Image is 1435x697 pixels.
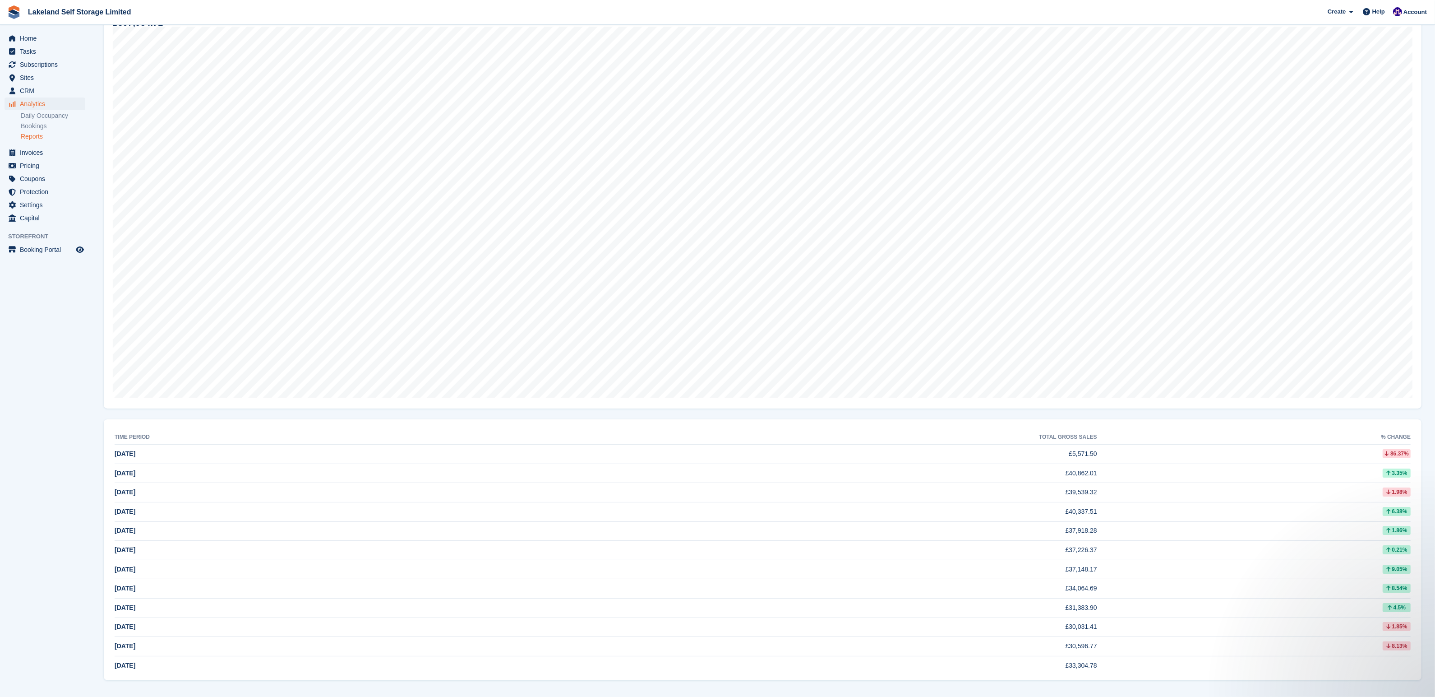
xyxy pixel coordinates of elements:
[115,662,135,669] span: [DATE]
[1372,7,1385,16] span: Help
[1383,584,1411,593] div: 8.54%
[1383,622,1411,631] div: 1.85%
[24,5,135,19] a: Lakeland Self Storage Limited
[1383,507,1411,516] div: 6.38%
[21,112,85,120] a: Daily Occupancy
[1383,449,1411,458] div: 86.37%
[485,637,1097,656] td: £30,596.77
[115,623,135,630] span: [DATE]
[20,243,74,256] span: Booking Portal
[1383,545,1411,554] div: 0.21%
[20,199,74,211] span: Settings
[485,656,1097,675] td: £33,304.78
[1383,488,1411,497] div: 1.98%
[7,5,21,19] img: stora-icon-8386f47178a22dfd0bd8f6a31ec36ba5ce8667c1dd55bd0f319d3a0aa187defe.svg
[1393,7,1402,16] img: Nick Aynsley
[485,445,1097,464] td: £5,571.50
[21,132,85,141] a: Reports
[21,122,85,130] a: Bookings
[115,469,135,477] span: [DATE]
[115,585,135,592] span: [DATE]
[1383,526,1411,535] div: 1.86%
[1383,565,1411,574] div: 9.05%
[20,58,74,71] span: Subscriptions
[485,521,1097,541] td: £37,918.28
[5,159,85,172] a: menu
[115,527,135,534] span: [DATE]
[20,159,74,172] span: Pricing
[5,45,85,58] a: menu
[1403,8,1427,17] span: Account
[485,483,1097,502] td: £39,539.32
[20,84,74,97] span: CRM
[485,541,1097,560] td: £37,226.37
[115,604,135,611] span: [DATE]
[20,71,74,84] span: Sites
[8,232,90,241] span: Storefront
[115,488,135,496] span: [DATE]
[115,546,135,553] span: [DATE]
[5,71,85,84] a: menu
[5,186,85,198] a: menu
[5,84,85,97] a: menu
[20,45,74,58] span: Tasks
[5,199,85,211] a: menu
[5,243,85,256] a: menu
[20,186,74,198] span: Protection
[115,642,135,650] span: [DATE]
[1383,641,1411,651] div: 8.13%
[5,98,85,110] a: menu
[5,58,85,71] a: menu
[1383,603,1411,612] div: 4.5%
[20,146,74,159] span: Invoices
[485,598,1097,618] td: £31,383.90
[485,430,1097,445] th: Total gross sales
[1383,469,1411,478] div: 3.35%
[5,146,85,159] a: menu
[115,508,135,515] span: [DATE]
[20,212,74,224] span: Capital
[485,618,1097,637] td: £30,031.41
[1097,430,1411,445] th: % change
[1328,7,1346,16] span: Create
[5,32,85,45] a: menu
[5,212,85,224] a: menu
[20,32,74,45] span: Home
[20,172,74,185] span: Coupons
[74,244,85,255] a: Preview store
[20,98,74,110] span: Analytics
[485,502,1097,521] td: £40,337.51
[115,430,485,445] th: Time period
[115,450,135,457] span: [DATE]
[115,566,135,573] span: [DATE]
[485,560,1097,579] td: £37,148.17
[485,579,1097,599] td: £34,064.69
[485,464,1097,483] td: £40,862.01
[5,172,85,185] a: menu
